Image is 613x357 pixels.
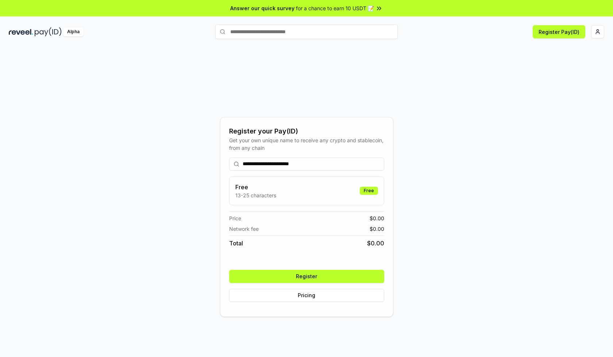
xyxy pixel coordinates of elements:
div: Alpha [63,27,84,36]
img: reveel_dark [9,27,33,36]
span: $ 0.00 [370,214,384,222]
span: Network fee [229,225,259,233]
p: 13-25 characters [235,191,276,199]
button: Pricing [229,289,384,302]
h3: Free [235,183,276,191]
div: Register your Pay(ID) [229,126,384,136]
span: $ 0.00 [367,239,384,248]
button: Register Pay(ID) [533,25,585,38]
span: for a chance to earn 10 USDT 📝 [296,4,374,12]
span: $ 0.00 [370,225,384,233]
button: Register [229,270,384,283]
span: Answer our quick survey [230,4,294,12]
span: Price [229,214,241,222]
div: Free [360,187,378,195]
span: Total [229,239,243,248]
img: pay_id [35,27,62,36]
div: Get your own unique name to receive any crypto and stablecoin, from any chain [229,136,384,152]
